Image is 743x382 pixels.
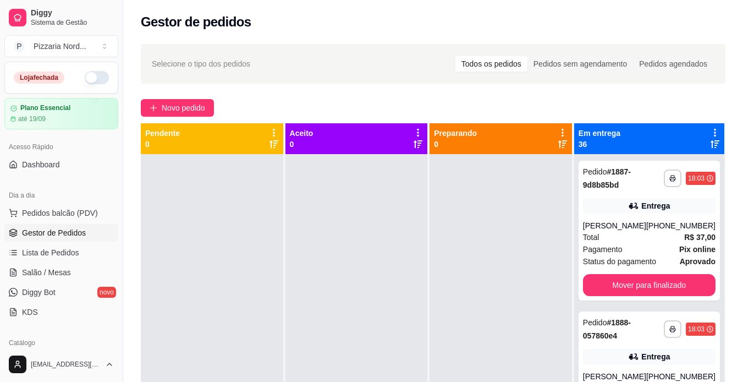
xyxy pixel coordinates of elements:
[583,220,646,231] div: [PERSON_NAME]
[646,371,716,382] div: [PHONE_NUMBER]
[145,128,180,139] p: Pendente
[150,104,157,112] span: plus
[583,255,656,268] span: Status do pagamento
[434,139,477,150] p: 0
[20,104,70,112] article: Plano Essencial
[85,71,109,84] button: Alterar Status
[34,41,86,52] div: Pizzaria Nord ...
[22,287,56,298] span: Diggy Bot
[14,72,64,84] div: Loja fechada
[4,283,118,301] a: Diggy Botnovo
[641,200,670,211] div: Entrega
[583,371,646,382] div: [PERSON_NAME]
[22,267,71,278] span: Salão / Mesas
[455,56,527,72] div: Todos os pedidos
[579,139,620,150] p: 36
[4,334,118,352] div: Catálogo
[31,18,114,27] span: Sistema de Gestão
[4,351,118,378] button: [EMAIL_ADDRESS][DOMAIN_NAME]
[633,56,713,72] div: Pedidos agendados
[4,138,118,156] div: Acesso Rápido
[583,318,607,327] span: Pedido
[646,220,716,231] div: [PHONE_NUMBER]
[31,360,101,369] span: [EMAIL_ADDRESS][DOMAIN_NAME]
[22,227,86,238] span: Gestor de Pedidos
[4,187,118,204] div: Dia a dia
[22,159,60,170] span: Dashboard
[688,174,705,183] div: 18:03
[688,325,705,334] div: 18:03
[684,233,716,242] strong: R$ 37,00
[22,247,79,258] span: Lista de Pedidos
[583,274,716,296] button: Mover para finalizado
[680,257,716,266] strong: aprovado
[31,8,114,18] span: Diggy
[641,351,670,362] div: Entrega
[4,35,118,57] button: Select a team
[527,56,633,72] div: Pedidos sem agendamento
[290,128,313,139] p: Aceito
[4,224,118,242] a: Gestor de Pedidos
[145,139,180,150] p: 0
[4,264,118,281] a: Salão / Mesas
[14,41,25,52] span: P
[583,167,631,189] strong: # 1887-9d8b85bd
[583,318,631,340] strong: # 1888-057860e4
[162,102,205,114] span: Novo pedido
[583,167,607,176] span: Pedido
[22,208,98,219] span: Pedidos balcão (PDV)
[141,99,214,117] button: Novo pedido
[434,128,477,139] p: Preparando
[4,156,118,173] a: Dashboard
[4,303,118,321] a: KDS
[579,128,620,139] p: Em entrega
[4,4,118,31] a: DiggySistema de Gestão
[141,13,251,31] h2: Gestor de pedidos
[22,307,38,318] span: KDS
[583,243,623,255] span: Pagamento
[583,231,599,243] span: Total
[290,139,313,150] p: 0
[152,58,250,70] span: Selecione o tipo dos pedidos
[4,244,118,261] a: Lista de Pedidos
[4,98,118,129] a: Plano Essencialaté 19/09
[4,204,118,222] button: Pedidos balcão (PDV)
[18,114,46,123] article: até 19/09
[679,245,716,254] strong: Pix online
